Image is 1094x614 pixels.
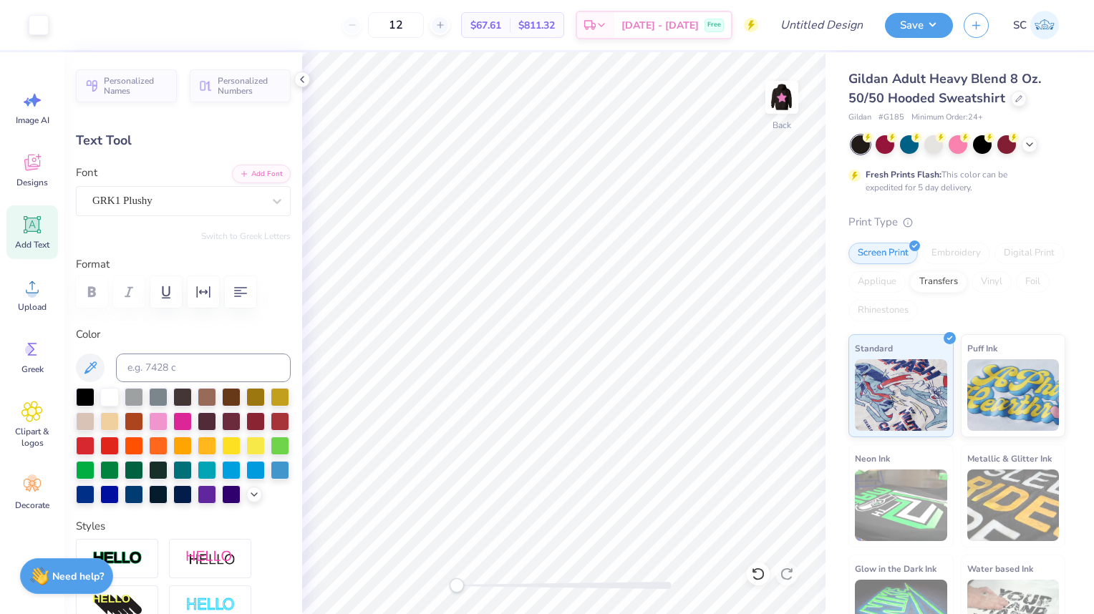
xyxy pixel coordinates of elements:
[922,243,990,264] div: Embroidery
[967,341,997,356] span: Puff Ink
[848,214,1065,230] div: Print Type
[1013,17,1027,34] span: SC
[104,76,168,96] span: Personalized Names
[967,451,1052,466] span: Metallic & Glitter Ink
[773,119,791,132] div: Back
[76,326,291,343] label: Color
[967,469,1060,541] img: Metallic & Glitter Ink
[866,169,941,180] strong: Fresh Prints Flash:
[232,165,291,183] button: Add Font
[21,364,44,375] span: Greek
[9,426,56,449] span: Clipart & logos
[1007,11,1065,39] a: SC
[76,518,105,535] label: Styles
[707,20,721,30] span: Free
[76,131,291,150] div: Text Tool
[621,18,699,33] span: [DATE] - [DATE]
[116,354,291,382] input: e.g. 7428 c
[1016,271,1050,293] div: Foil
[16,177,48,188] span: Designs
[967,359,1060,431] img: Puff Ink
[967,561,1033,576] span: Water based Ink
[878,112,904,124] span: # G185
[470,18,501,33] span: $67.61
[1030,11,1059,39] img: Sadie Case
[185,597,236,613] img: Negative Space
[16,114,49,126] span: Image AI
[18,301,47,313] span: Upload
[76,256,291,273] label: Format
[76,165,97,181] label: Font
[855,359,947,431] img: Standard
[855,341,893,356] span: Standard
[15,239,49,250] span: Add Text
[769,11,874,39] input: Untitled Design
[848,271,906,293] div: Applique
[368,12,424,38] input: – –
[190,69,291,102] button: Personalized Numbers
[52,570,104,583] strong: Need help?
[848,112,871,124] span: Gildan
[855,469,947,541] img: Neon Ink
[848,243,918,264] div: Screen Print
[218,76,282,96] span: Personalized Numbers
[911,112,983,124] span: Minimum Order: 24 +
[518,18,555,33] span: $811.32
[76,69,177,102] button: Personalized Names
[92,550,142,567] img: Stroke
[885,13,953,38] button: Save
[450,578,464,593] div: Accessibility label
[910,271,967,293] div: Transfers
[185,550,236,567] img: Shadow
[201,230,291,242] button: Switch to Greek Letters
[848,300,918,321] div: Rhinestones
[15,500,49,511] span: Decorate
[768,83,796,112] img: Back
[855,451,890,466] span: Neon Ink
[972,271,1012,293] div: Vinyl
[994,243,1064,264] div: Digital Print
[848,70,1041,107] span: Gildan Adult Heavy Blend 8 Oz. 50/50 Hooded Sweatshirt
[855,561,936,576] span: Glow in the Dark Ink
[866,168,1042,194] div: This color can be expedited for 5 day delivery.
